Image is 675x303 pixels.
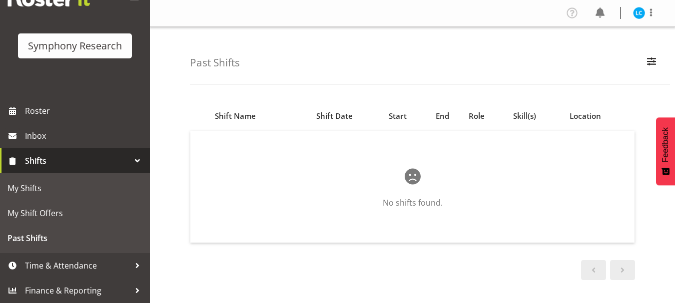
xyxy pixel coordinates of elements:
span: Past Shifts [7,231,142,246]
span: Roster [25,103,145,118]
h4: Past Shifts [190,57,240,68]
span: Start [389,110,407,122]
a: Past Shifts [2,226,147,251]
span: Shift Date [316,110,353,122]
span: Finance & Reporting [25,283,130,298]
span: Shift Name [215,110,256,122]
span: Inbox [25,128,145,143]
span: My Shifts [7,181,142,196]
button: Feedback - Show survey [656,117,675,185]
img: lindsay-carroll-holland11869.jpg [633,7,645,19]
span: Role [469,110,485,122]
div: Symphony Research [28,38,122,53]
span: Time & Attendance [25,258,130,273]
span: My Shift Offers [7,206,142,221]
span: Skill(s) [513,110,536,122]
span: Feedback [661,127,670,162]
p: No shifts found. [222,197,603,209]
span: Shifts [25,153,130,168]
button: Filter Employees [641,52,662,74]
span: Location [570,110,601,122]
a: My Shifts [2,176,147,201]
a: My Shift Offers [2,201,147,226]
span: End [436,110,449,122]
